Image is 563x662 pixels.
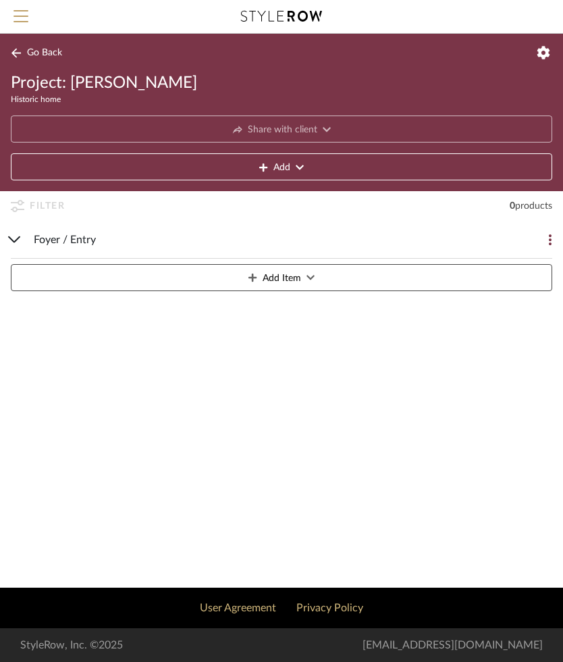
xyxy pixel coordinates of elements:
[11,45,67,61] button: Go Back
[248,116,317,143] span: Share with client
[510,199,552,213] div: 0
[20,637,123,653] div: StyleRow, Inc. ©2025
[11,297,552,310] div: Foyer / EntryAdd Item
[363,640,543,651] a: [EMAIL_ADDRESS][DOMAIN_NAME]
[27,47,62,59] span: Go Back
[11,194,65,218] button: Filter
[273,154,290,181] span: Add
[263,265,301,292] span: Add Item
[296,603,363,613] a: Privacy Policy
[11,94,552,105] div: Historic home
[11,72,197,94] span: Project: [PERSON_NAME]
[11,153,552,180] button: Add
[30,194,65,218] span: Filter
[11,116,552,143] button: Share with client
[200,603,276,613] a: User Agreement
[11,264,552,291] button: Add Item
[34,232,96,248] span: Foyer / Entry
[515,201,552,211] span: products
